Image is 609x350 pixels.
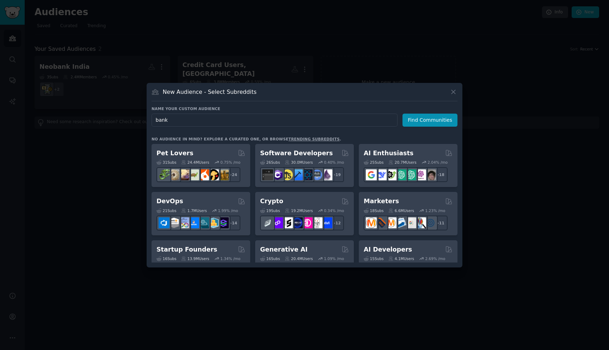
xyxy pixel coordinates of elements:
[218,169,229,180] img: dogbreed
[324,160,344,165] div: 0.40 % /mo
[181,160,209,165] div: 24.4M Users
[388,256,414,261] div: 4.1M Users
[156,208,176,213] div: 21 Sub s
[364,197,399,206] h2: Marketers
[208,217,219,228] img: aws_cdk
[329,216,344,230] div: + 12
[208,169,219,180] img: PetAdvice
[188,217,199,228] img: DevOpsLinks
[395,217,406,228] img: Emailmarketing
[156,160,176,165] div: 31 Sub s
[260,197,283,206] h2: Crypto
[324,208,344,213] div: 0.34 % /mo
[156,256,176,261] div: 16 Sub s
[364,256,383,261] div: 15 Sub s
[282,217,293,228] img: ethstaker
[321,217,332,228] img: defi_
[312,169,322,180] img: AskComputerScience
[285,208,313,213] div: 19.2M Users
[163,88,257,96] h3: New Audience - Select Subreddits
[302,169,313,180] img: reactnative
[220,256,240,261] div: 1.34 % /mo
[218,208,238,213] div: 1.99 % /mo
[181,208,207,213] div: 1.7M Users
[168,217,179,228] img: AWS_Certified_Experts
[433,167,448,182] div: + 18
[198,217,209,228] img: platformengineering
[152,114,398,127] input: Pick a short name, like "Digital Marketers" or "Movie-Goers"
[427,160,448,165] div: 2.04 % /mo
[285,160,313,165] div: 30.0M Users
[226,167,240,182] div: + 24
[402,114,457,127] button: Find Communities
[156,245,217,254] h2: Startup Founders
[220,160,240,165] div: 0.75 % /mo
[226,216,240,230] div: + 14
[272,169,283,180] img: csharp
[262,217,273,228] img: ethfinance
[292,217,303,228] img: web3
[388,160,416,165] div: 20.7M Users
[329,167,344,182] div: + 19
[364,149,413,158] h2: AI Enthusiasts
[156,149,193,158] h2: Pet Lovers
[168,169,179,180] img: ballpython
[415,169,426,180] img: OpenAIDev
[324,256,344,261] div: 1.09 % /mo
[260,160,280,165] div: 26 Sub s
[292,169,303,180] img: iOSProgramming
[178,169,189,180] img: leopardgeckos
[376,217,387,228] img: bigseo
[425,169,436,180] img: ArtificalIntelligence
[433,216,448,230] div: + 11
[386,169,396,180] img: AItoolsCatalog
[425,208,445,213] div: 1.23 % /mo
[364,245,412,254] h2: AI Developers
[260,208,280,213] div: 19 Sub s
[152,106,457,111] h3: Name your custom audience
[321,169,332,180] img: elixir
[181,256,209,261] div: 13.9M Users
[395,169,406,180] img: chatgpt_promptDesign
[364,160,383,165] div: 25 Sub s
[386,217,396,228] img: AskMarketing
[388,208,414,213] div: 6.6M Users
[302,217,313,228] img: defiblockchain
[415,217,426,228] img: MarketingResearch
[285,256,313,261] div: 20.4M Users
[288,137,339,141] a: trending subreddits
[159,169,170,180] img: herpetology
[178,217,189,228] img: Docker_DevOps
[260,256,280,261] div: 16 Sub s
[152,137,341,141] div: No audience in mind? Explore a curated one, or browse .
[405,217,416,228] img: googleads
[260,149,333,158] h2: Software Developers
[364,208,383,213] div: 18 Sub s
[376,169,387,180] img: DeepSeek
[425,217,436,228] img: OnlineMarketing
[405,169,416,180] img: chatgpt_prompts_
[425,256,445,261] div: 2.69 % /mo
[198,169,209,180] img: cockatiel
[218,217,229,228] img: PlatformEngineers
[272,217,283,228] img: 0xPolygon
[262,169,273,180] img: software
[282,169,293,180] img: learnjavascript
[260,245,308,254] h2: Generative AI
[366,217,377,228] img: content_marketing
[188,169,199,180] img: turtle
[312,217,322,228] img: CryptoNews
[156,197,183,206] h2: DevOps
[366,169,377,180] img: GoogleGeminiAI
[159,217,170,228] img: azuredevops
